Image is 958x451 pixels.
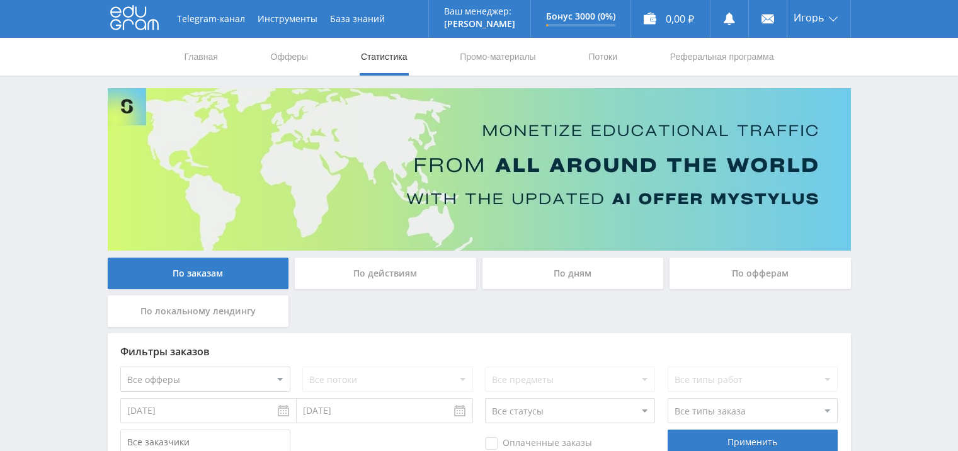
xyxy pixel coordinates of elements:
[459,38,537,76] a: Промо-материалы
[669,38,775,76] a: Реферальная программа
[108,258,289,289] div: По заказам
[670,258,851,289] div: По офферам
[295,258,476,289] div: По действиям
[794,13,824,23] span: Игорь
[183,38,219,76] a: Главная
[444,19,515,29] p: [PERSON_NAME]
[482,258,664,289] div: По дням
[108,88,851,251] img: Banner
[120,346,838,357] div: Фильтры заказов
[587,38,619,76] a: Потоки
[270,38,310,76] a: Офферы
[360,38,409,76] a: Статистика
[546,11,615,21] p: Бонус 3000 (0%)
[444,6,515,16] p: Ваш менеджер:
[108,295,289,327] div: По локальному лендингу
[485,437,592,450] span: Оплаченные заказы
